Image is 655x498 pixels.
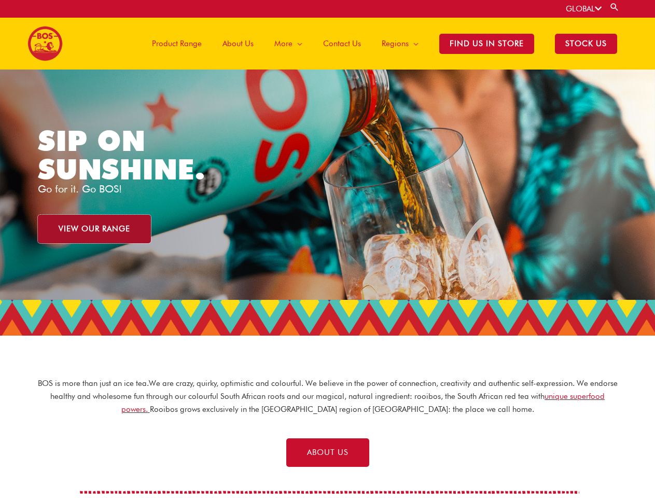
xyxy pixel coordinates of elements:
a: Search button [609,2,620,12]
nav: Site Navigation [134,18,628,70]
a: VIEW OUR RANGE [38,215,151,243]
a: About Us [212,18,264,70]
a: Regions [371,18,429,70]
span: Contact Us [323,28,361,59]
span: STOCK US [555,34,617,54]
span: VIEW OUR RANGE [59,225,130,233]
p: Go for it. Go BOS! [38,184,328,194]
a: Find Us in Store [429,18,545,70]
a: More [264,18,313,70]
span: Regions [382,28,409,59]
span: Product Range [152,28,202,59]
a: Product Range [142,18,212,70]
img: BOS logo finals-200px [27,26,63,61]
span: More [274,28,292,59]
h1: SIP ON SUNSHINE. [38,127,249,184]
a: ABOUT US [286,438,369,467]
a: STOCK US [545,18,628,70]
a: Contact Us [313,18,371,70]
p: BOS is more than just an ice tea. We are crazy, quirky, optimistic and colourful. We believe in t... [37,377,618,416]
a: unique superfood powers. [121,392,605,414]
span: ABOUT US [307,449,349,457]
span: Find Us in Store [439,34,534,54]
span: About Us [222,28,254,59]
a: GLOBAL [566,4,602,13]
